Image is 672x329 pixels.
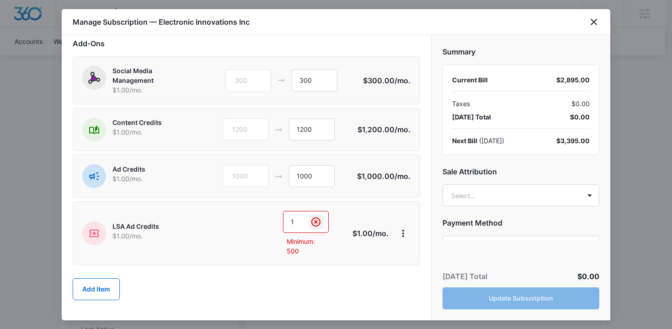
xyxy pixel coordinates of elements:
[289,165,335,187] input: 1
[73,16,250,27] h1: Manage Subscription — Electronic Innovations Inc
[395,172,411,181] span: /mo.
[283,211,329,233] input: 1
[292,70,337,92] input: 1
[556,136,590,146] div: $3,395.00
[443,217,599,228] h2: Payment Method
[452,99,470,108] span: Taxes
[357,171,411,182] p: $1,000.00
[396,226,411,241] button: View More
[452,112,491,122] span: [DATE] Total
[443,271,487,282] p: [DATE] Total
[112,221,191,231] p: LSA Ad Credits
[112,174,192,183] p: $1.00 /mo.
[395,76,411,85] span: /mo.
[373,229,389,238] span: /mo.
[443,166,599,177] h2: Sale Attribution
[346,228,389,239] p: $1.00
[112,118,192,127] p: Content Credits
[289,119,335,140] input: 1
[570,112,590,122] span: $0.00
[112,66,192,85] p: Social Media Management
[452,76,488,84] span: Current Bill
[588,16,599,27] button: close
[112,85,192,95] p: $1.00 /mo.
[73,38,420,49] h2: Add-Ons
[112,164,192,174] p: Ad Credits
[443,46,599,57] h2: Summary
[73,278,120,300] button: Add Item
[112,231,191,241] p: $1.00 /mo.
[556,75,590,85] div: $2,895.00
[452,137,477,145] span: Next Bill
[452,136,504,146] div: ( [DATE] )
[357,124,411,135] p: $1,200.00
[577,272,599,281] span: $0.00
[395,125,411,134] span: /mo.
[571,99,590,108] span: $0.00
[287,237,329,256] p: Minimum: 500
[363,75,411,86] p: $300.00
[112,127,192,137] p: $1.00 /mo.
[309,215,323,229] button: Clear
